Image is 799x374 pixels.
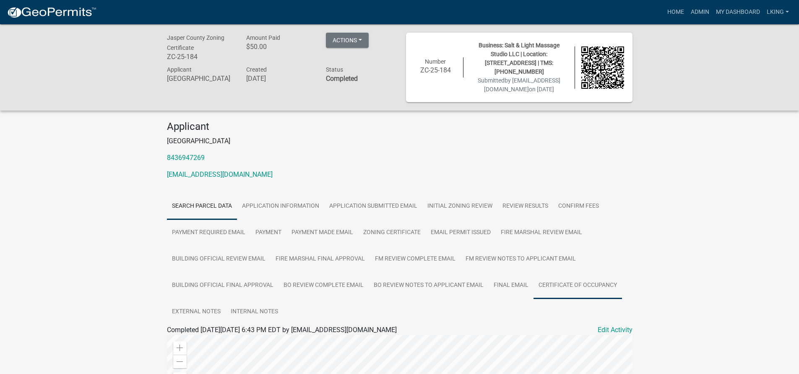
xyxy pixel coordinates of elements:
span: Number [425,58,446,65]
a: Application Information [237,193,324,220]
span: Amount Paid [246,34,280,41]
h4: Applicant [167,121,632,133]
a: 8436947269 [167,154,205,162]
a: Initial Zoning Review [422,193,497,220]
a: Certificate of Occupancy [534,272,622,299]
h6: $50.00 [246,43,313,51]
a: Internal Notes [226,299,283,325]
a: External Notes [167,299,226,325]
a: FM Review Complete Email [370,246,461,273]
button: Actions [326,33,369,48]
span: Created [246,66,267,73]
span: Jasper County Zoning Certificate [167,34,224,51]
span: Business: Salt & Light Massage Studio LLC | Location: [STREET_ADDRESS] | TMS: [PHONE_NUMBER] [479,42,560,75]
span: by [EMAIL_ADDRESS][DOMAIN_NAME] [484,77,560,93]
a: Payment Made Email [286,219,358,246]
a: FM Review Notes to Applicant Email [461,246,581,273]
div: Zoom out [173,355,187,368]
a: [EMAIL_ADDRESS][DOMAIN_NAME] [167,170,273,178]
span: Completed [DATE][DATE] 6:43 PM EDT by [EMAIL_ADDRESS][DOMAIN_NAME] [167,326,397,334]
a: Email Permit Issued [426,219,496,246]
strong: Completed [326,75,358,83]
a: BO Review Notes to Applicant Email [369,272,489,299]
a: Payment [250,219,286,246]
img: QR code [581,46,624,89]
a: Confirm Fees [553,193,604,220]
a: Home [664,4,687,20]
a: Building Official Final Approval [167,272,278,299]
a: Search Parcel Data [167,193,237,220]
a: Edit Activity [598,325,632,335]
a: BO Review Complete Email [278,272,369,299]
span: Submitted on [DATE] [478,77,560,93]
a: Payment Required Email [167,219,250,246]
h6: [DATE] [246,75,313,83]
h6: ZC-25-184 [167,53,234,61]
a: Building Official Review Email [167,246,271,273]
h6: [GEOGRAPHIC_DATA] [167,75,234,83]
a: LKING [763,4,792,20]
a: Zoning Certificate [358,219,426,246]
p: [GEOGRAPHIC_DATA] [167,136,632,146]
a: Fire Marshal Final Approval [271,246,370,273]
a: Review Results [497,193,553,220]
a: Application Submitted Email [324,193,422,220]
a: Final Email [489,272,534,299]
span: Status [326,66,343,73]
a: Admin [687,4,713,20]
a: Fire Marshal Review Email [496,219,587,246]
div: Zoom in [173,341,187,355]
a: My Dashboard [713,4,763,20]
h6: ZC-25-184 [414,66,457,74]
span: Applicant [167,66,192,73]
